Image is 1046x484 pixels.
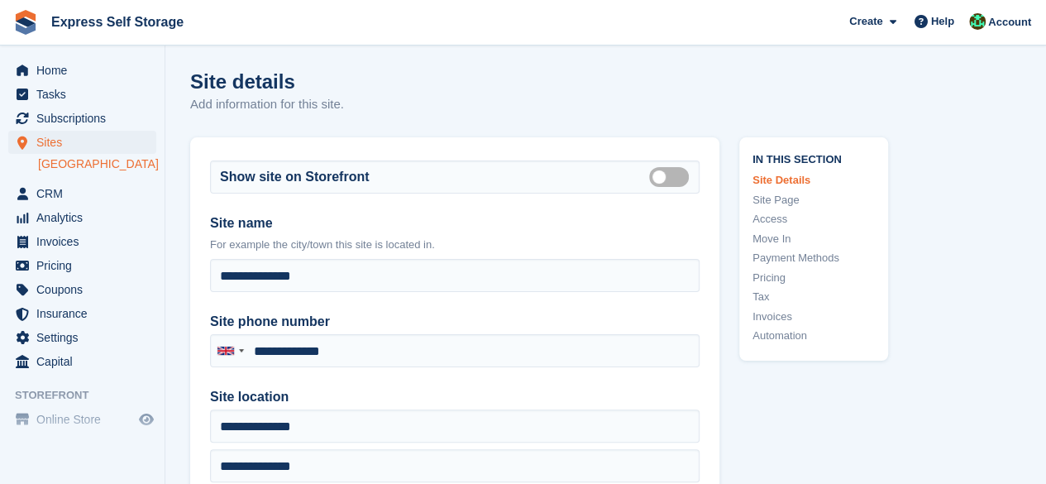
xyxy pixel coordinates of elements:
a: menu [8,302,156,325]
a: Site Page [752,192,875,208]
a: Access [752,211,875,228]
a: Invoices [752,309,875,325]
span: Analytics [36,206,136,229]
img: stora-icon-8386f47178a22dfd0bd8f6a31ec36ba5ce8667c1dd55bd0f319d3a0aa187defe.svg [13,10,38,35]
span: Create [849,13,882,30]
span: Settings [36,326,136,349]
span: Tasks [36,83,136,106]
h1: Site details [190,70,344,93]
a: Pricing [752,270,875,286]
span: Home [36,59,136,82]
a: Automation [752,328,875,344]
span: Account [988,14,1031,31]
a: menu [8,326,156,349]
span: Subscriptions [36,107,136,130]
a: Preview store [136,410,156,429]
label: Site location [210,387,700,407]
a: Tax [752,289,875,305]
a: menu [8,182,156,205]
span: In this section [752,151,875,166]
a: menu [8,131,156,154]
a: menu [8,59,156,82]
span: Invoices [36,230,136,253]
a: menu [8,230,156,253]
a: Site Details [752,172,875,189]
span: Coupons [36,278,136,301]
a: menu [8,107,156,130]
a: Express Self Storage [45,8,190,36]
label: Site phone number [210,312,700,332]
p: Add information for this site. [190,95,344,114]
label: Show site on Storefront [220,167,369,187]
a: [GEOGRAPHIC_DATA] [38,156,156,172]
div: United Kingdom: +44 [211,335,249,367]
a: menu [8,254,156,277]
span: Online Store [36,408,136,431]
span: Help [931,13,954,30]
span: Sites [36,131,136,154]
a: menu [8,278,156,301]
img: Shakiyra Davis [969,13,986,30]
span: Capital [36,350,136,373]
label: Is public [649,175,695,178]
p: For example the city/town this site is located in. [210,237,700,253]
span: CRM [36,182,136,205]
a: Move In [752,231,875,247]
a: menu [8,350,156,373]
a: menu [8,83,156,106]
label: Site name [210,213,700,233]
span: Pricing [36,254,136,277]
a: menu [8,408,156,431]
a: menu [8,206,156,229]
span: Storefront [15,387,165,404]
a: Payment Methods [752,250,875,266]
span: Insurance [36,302,136,325]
